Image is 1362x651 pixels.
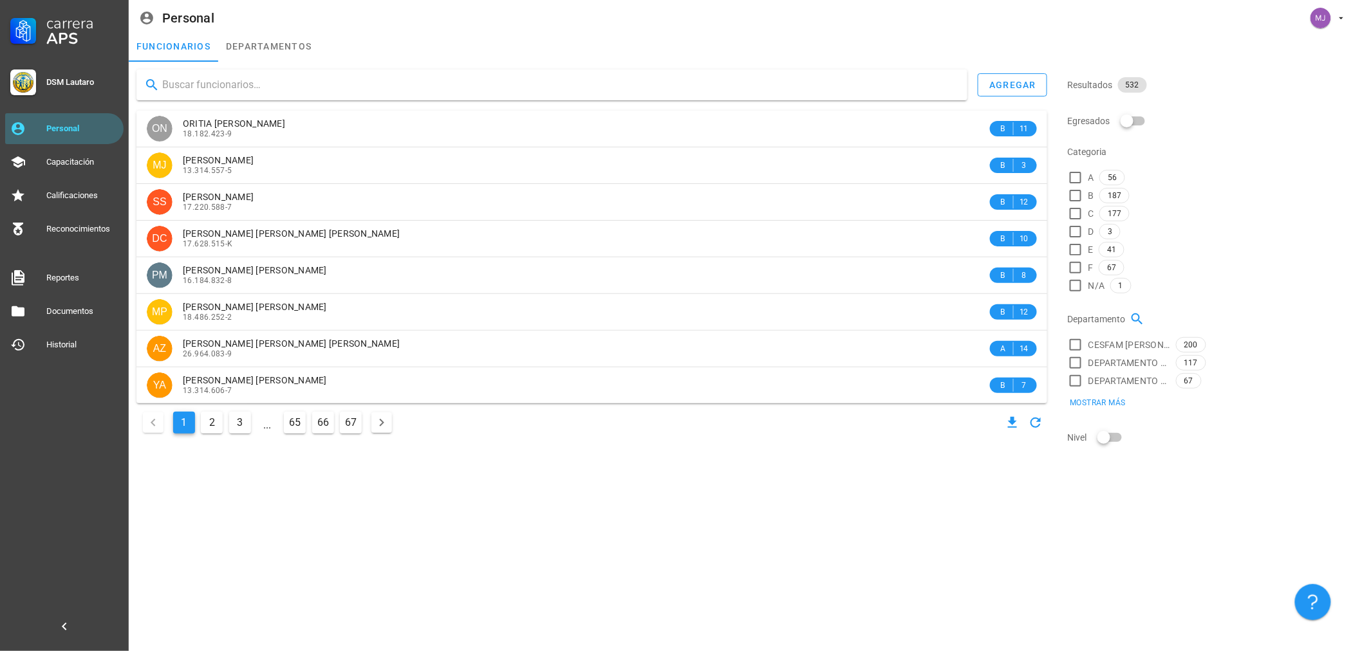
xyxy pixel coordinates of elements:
[183,192,254,202] span: [PERSON_NAME]
[183,302,327,312] span: [PERSON_NAME] [PERSON_NAME]
[1108,206,1121,221] span: 177
[153,336,166,362] span: AZ
[183,118,285,129] span: ORITIA [PERSON_NAME]
[1068,136,1354,167] div: Categoria
[284,412,306,434] button: Ir a la página 65
[1088,171,1094,184] span: A
[1107,243,1116,257] span: 41
[153,152,166,178] span: MJ
[46,157,118,167] div: Capacitación
[340,412,362,434] button: Ir a la página 67
[46,31,118,46] div: APS
[5,214,124,244] a: Reconocimientos
[129,31,218,62] a: funcionarios
[998,379,1008,392] span: B
[5,147,124,178] a: Capacitación
[1019,379,1029,392] span: 7
[183,166,232,175] span: 13.314.557-5
[1019,232,1029,245] span: 10
[1019,269,1029,282] span: 8
[183,338,400,349] span: [PERSON_NAME] [PERSON_NAME] [PERSON_NAME]
[147,116,173,142] div: avatar
[147,262,173,288] div: avatar
[183,203,232,212] span: 17.220.588-7
[46,224,118,234] div: Reconocimientos
[371,412,392,433] button: Página siguiente
[1184,374,1193,388] span: 67
[152,299,167,325] span: MP
[46,306,118,316] div: Documentos
[1088,225,1094,238] span: D
[183,239,233,248] span: 17.628.515-K
[998,306,1008,318] span: B
[998,196,1008,208] span: B
[46,190,118,201] div: Calificaciones
[147,189,173,215] div: avatar
[1107,261,1116,275] span: 67
[201,412,223,434] button: Ir a la página 2
[153,189,166,215] span: SS
[998,269,1008,282] span: B
[1088,207,1094,220] span: C
[5,113,124,144] a: Personal
[998,122,1008,135] span: B
[1069,398,1125,407] span: Mostrar más
[5,296,124,327] a: Documentos
[218,31,319,62] a: departamentos
[152,116,167,142] span: ON
[147,152,173,178] div: avatar
[46,15,118,31] div: Carrera
[1088,189,1094,202] span: B
[46,340,118,350] div: Historial
[147,299,173,325] div: avatar
[147,372,173,398] div: avatar
[1184,356,1198,370] span: 117
[183,228,400,239] span: [PERSON_NAME] [PERSON_NAME] [PERSON_NAME]
[173,412,195,434] button: Página actual, página 1
[162,75,957,95] input: Buscar funcionarios…
[152,226,167,252] span: DC
[257,412,278,433] span: ...
[153,372,166,398] span: YA
[183,155,254,165] span: [PERSON_NAME]
[1088,279,1105,292] span: N/A
[998,232,1008,245] span: B
[183,276,232,285] span: 16.184.832-8
[183,265,327,275] span: [PERSON_NAME] [PERSON_NAME]
[1311,8,1331,28] div: avatar
[1088,374,1171,387] span: DEPARTAMENTO DE SALUD
[1068,105,1354,136] div: Egresados
[1088,261,1094,274] span: F
[1126,77,1139,93] span: 532
[1019,306,1029,318] span: 12
[183,375,327,385] span: [PERSON_NAME] [PERSON_NAME]
[1019,159,1029,172] span: 3
[136,408,398,437] nav: Navegación de paginación
[46,124,118,134] div: Personal
[183,313,232,322] span: 18.486.252-2
[312,412,334,434] button: Ir a la página 66
[147,336,173,362] div: avatar
[1108,188,1121,203] span: 187
[1019,342,1029,355] span: 14
[998,342,1008,355] span: A
[1108,225,1112,239] span: 3
[162,11,214,25] div: Personal
[5,262,124,293] a: Reportes
[46,77,118,87] div: DSM Lautaro
[5,180,124,211] a: Calificaciones
[989,80,1036,90] div: agregar
[46,273,118,283] div: Reportes
[5,329,124,360] a: Historial
[183,349,232,358] span: 26.964.083-9
[978,73,1047,96] button: agregar
[1088,338,1171,351] span: CESFAM [PERSON_NAME]
[1068,422,1354,453] div: Nivel
[1061,394,1133,412] button: Mostrar más
[1184,338,1198,352] span: 200
[183,386,232,395] span: 13.314.606-7
[1068,304,1354,335] div: Departamento
[152,262,167,288] span: PM
[1088,356,1171,369] span: DEPARTAMENTO SALUD RURAL
[183,129,232,138] span: 18.182.423-9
